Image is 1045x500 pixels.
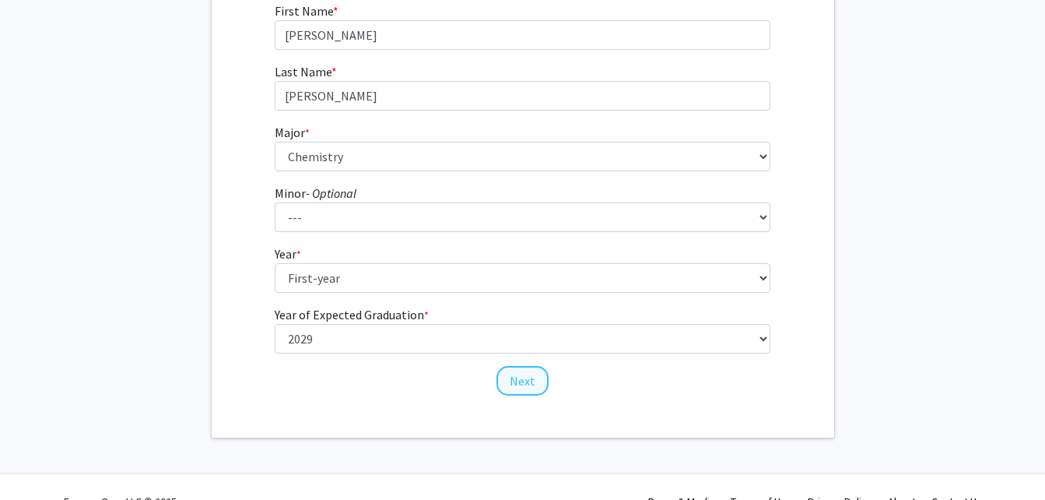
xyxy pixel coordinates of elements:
[275,184,356,202] label: Minor
[275,3,333,19] span: First Name
[496,366,549,396] button: Next
[275,64,331,79] span: Last Name
[12,430,66,488] iframe: Chat
[275,123,310,142] label: Major
[275,245,301,263] label: Year
[306,185,356,201] i: - Optional
[275,305,429,324] label: Year of Expected Graduation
